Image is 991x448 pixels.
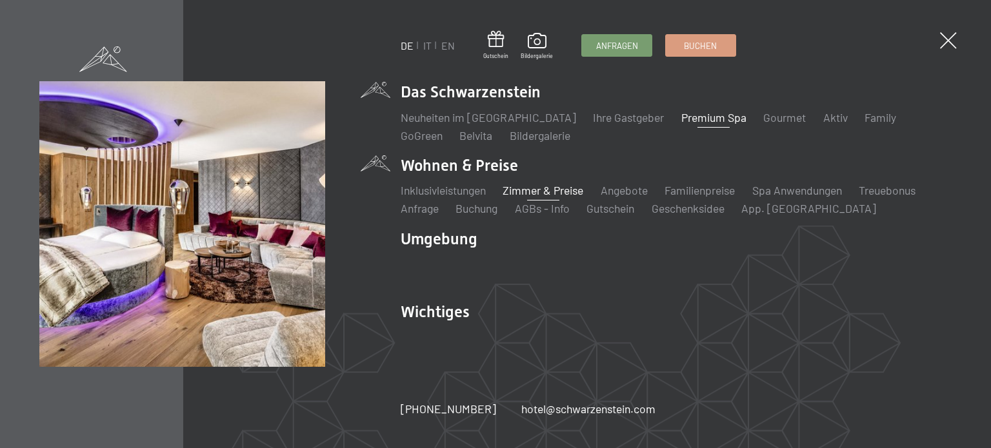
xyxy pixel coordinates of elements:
[596,40,638,52] span: Anfragen
[401,183,486,197] a: Inklusivleistungen
[401,128,443,142] a: GoGreen
[401,402,496,416] span: [PHONE_NUMBER]
[401,201,439,215] a: Anfrage
[741,201,876,215] a: App. [GEOGRAPHIC_DATA]
[483,31,508,60] a: Gutschein
[586,201,634,215] a: Gutschein
[521,33,553,60] a: Bildergalerie
[423,39,432,52] a: IT
[515,201,570,215] a: AGBs - Info
[503,183,583,197] a: Zimmer & Preise
[401,39,414,52] a: DE
[684,40,717,52] span: Buchen
[865,110,896,124] a: Family
[666,35,736,56] a: Buchen
[681,110,746,124] a: Premium Spa
[593,110,664,124] a: Ihre Gastgeber
[441,39,455,52] a: EN
[652,201,725,215] a: Geschenksidee
[582,35,652,56] a: Anfragen
[823,110,848,124] a: Aktiv
[601,183,648,197] a: Angebote
[521,52,553,60] span: Bildergalerie
[401,110,576,124] a: Neuheiten im [GEOGRAPHIC_DATA]
[459,128,492,142] a: Belvita
[752,183,842,197] a: Spa Anwendungen
[455,201,497,215] a: Buchung
[510,128,570,142] a: Bildergalerie
[401,401,496,417] a: [PHONE_NUMBER]
[521,401,656,417] a: hotel@schwarzenstein.com
[859,183,916,197] a: Treuebonus
[483,52,508,60] span: Gutschein
[665,183,735,197] a: Familienpreise
[763,110,806,124] a: Gourmet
